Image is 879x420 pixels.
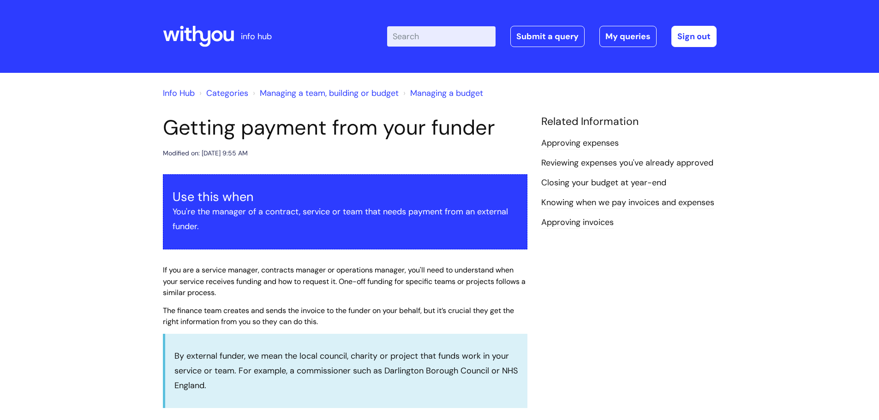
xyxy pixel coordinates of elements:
[671,26,717,47] a: Sign out
[251,86,399,101] li: Managing a team, building or budget
[541,217,614,229] a: Approving invoices
[163,115,527,140] h1: Getting payment from your funder
[541,115,717,128] h4: Related Information
[173,189,518,204] h3: Use this when
[387,26,496,47] input: Search
[541,157,713,169] a: Reviewing expenses you've already approved
[410,88,483,99] a: Managing a budget
[401,86,483,101] li: Managing a budget
[163,148,248,159] div: Modified on: [DATE] 9:55 AM
[163,88,195,99] a: Info Hub
[541,137,619,149] a: Approving expenses
[206,88,248,99] a: Categories
[174,349,518,393] p: By external funder, we mean the local council, charity or project that funds work in your service...
[541,177,666,189] a: Closing your budget at year-end
[260,88,399,99] a: Managing a team, building or budget
[163,265,526,298] span: If you are a service manager, contracts manager or operations manager, you'll need to understand ...
[241,29,272,44] p: info hub
[510,26,585,47] a: Submit a query
[599,26,657,47] a: My queries
[197,86,248,101] li: Solution home
[387,26,717,47] div: | -
[163,306,514,327] span: The finance team creates and sends the invoice to the funder on your behalf, but it’s crucial the...
[541,197,714,209] a: Knowing when we pay invoices and expenses
[173,204,518,234] p: You're the manager of a contract, service or team that needs payment from an external funder.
